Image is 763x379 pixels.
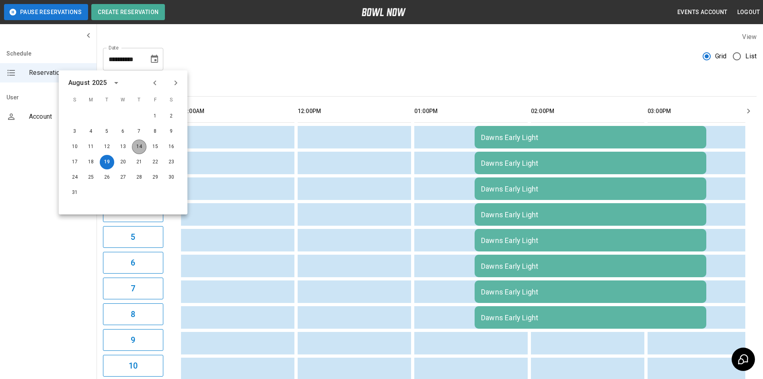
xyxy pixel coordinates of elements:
h6: 7 [131,282,135,295]
span: S [164,92,179,108]
button: Aug 26, 2025 [100,170,114,185]
button: Aug 14, 2025 [132,140,146,154]
div: 2025 [92,78,107,88]
button: 8 [103,303,163,325]
th: 01:00PM [414,100,528,123]
div: Dawns Early Light [481,210,700,219]
span: W [116,92,130,108]
h6: 5 [131,231,135,243]
button: Aug 17, 2025 [68,155,82,169]
button: Aug 18, 2025 [84,155,98,169]
button: 6 [103,252,163,274]
button: Aug 3, 2025 [68,124,82,139]
button: Aug 15, 2025 [148,140,162,154]
button: Aug 11, 2025 [84,140,98,154]
button: Aug 21, 2025 [132,155,146,169]
div: Dawns Early Light [481,159,700,167]
button: Aug 13, 2025 [116,140,130,154]
span: M [84,92,98,108]
div: August [68,78,90,88]
button: Events Account [674,5,731,20]
button: 5 [103,226,163,248]
button: Aug 2, 2025 [164,109,179,124]
button: Aug 7, 2025 [132,124,146,139]
button: Aug 25, 2025 [84,170,98,185]
h6: 8 [131,308,135,321]
div: Dawns Early Light [481,133,700,142]
h6: 10 [129,359,138,372]
span: T [132,92,146,108]
div: Dawns Early Light [481,262,700,270]
div: Dawns Early Light [481,185,700,193]
button: calendar view is open, switch to year view [109,76,123,90]
button: 9 [103,329,163,351]
button: Aug 31, 2025 [68,185,82,200]
button: Aug 28, 2025 [132,170,146,185]
div: Dawns Early Light [481,236,700,245]
th: 02:00PM [531,100,644,123]
span: F [148,92,162,108]
h6: 9 [131,334,135,346]
button: Aug 5, 2025 [100,124,114,139]
span: S [68,92,82,108]
button: 7 [103,278,163,299]
img: logo [362,8,406,16]
button: Aug 16, 2025 [164,140,179,154]
button: Aug 22, 2025 [148,155,162,169]
button: Pause Reservations [4,4,88,20]
div: Dawns Early Light [481,313,700,322]
button: Logout [734,5,763,20]
span: Grid [715,51,727,61]
button: Aug 10, 2025 [68,140,82,154]
button: Create Reservation [91,4,165,20]
div: inventory tabs [103,77,757,96]
button: Aug 4, 2025 [84,124,98,139]
button: Aug 27, 2025 [116,170,130,185]
button: Aug 1, 2025 [148,109,162,124]
button: Aug 30, 2025 [164,170,179,185]
button: Choose date, selected date is Aug 19, 2025 [146,51,162,67]
button: Previous month [148,76,162,90]
div: Dawns Early Light [481,288,700,296]
button: 10 [103,355,163,377]
button: Aug 8, 2025 [148,124,162,139]
span: List [745,51,757,61]
span: Reservations [29,68,90,78]
h6: 6 [131,256,135,269]
button: Aug 19, 2025 [100,155,114,169]
label: View [742,33,757,41]
button: Aug 6, 2025 [116,124,130,139]
button: Next month [169,76,183,90]
button: Aug 12, 2025 [100,140,114,154]
span: Account [29,112,90,122]
th: 11:00AM [181,100,294,123]
button: Aug 24, 2025 [68,170,82,185]
button: Aug 23, 2025 [164,155,179,169]
button: Aug 9, 2025 [164,124,179,139]
button: Aug 20, 2025 [116,155,130,169]
button: Aug 29, 2025 [148,170,162,185]
span: T [100,92,114,108]
th: 12:00PM [298,100,411,123]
